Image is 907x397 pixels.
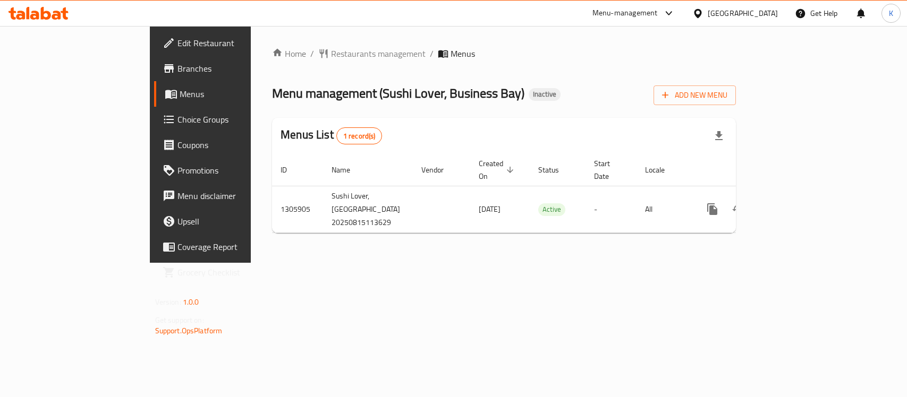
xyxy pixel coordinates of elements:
[479,157,517,183] span: Created On
[180,88,293,100] span: Menus
[479,202,501,216] span: [DATE]
[637,186,691,232] td: All
[538,203,565,215] span: Active
[708,7,778,19] div: [GEOGRAPHIC_DATA]
[654,85,736,105] button: Add New Menu
[281,127,382,144] h2: Menus List
[281,163,301,176] span: ID
[645,163,679,176] span: Locale
[594,157,624,183] span: Start Date
[310,47,314,60] li: /
[155,313,204,327] span: Get support on:
[706,123,732,149] div: Export file
[183,295,199,309] span: 1.0.0
[331,47,426,60] span: Restaurants management
[336,127,383,144] div: Total records count
[177,189,293,202] span: Menu disclaimer
[177,37,293,49] span: Edit Restaurant
[586,186,637,232] td: -
[177,266,293,279] span: Grocery Checklist
[154,260,301,285] a: Grocery Checklist
[889,7,893,19] span: K
[177,113,293,126] span: Choice Groups
[155,324,223,338] a: Support.OpsPlatform
[529,90,561,99] span: Inactive
[538,163,573,176] span: Status
[451,47,475,60] span: Menus
[154,209,301,234] a: Upsell
[154,30,301,56] a: Edit Restaurant
[154,234,301,260] a: Coverage Report
[177,62,293,75] span: Branches
[332,163,364,176] span: Name
[154,56,301,81] a: Branches
[337,131,382,141] span: 1 record(s)
[154,158,301,183] a: Promotions
[272,81,524,105] span: Menu management ( Sushi Lover, Business Bay )
[430,47,434,60] li: /
[154,107,301,132] a: Choice Groups
[154,81,301,107] a: Menus
[529,88,561,101] div: Inactive
[323,186,413,232] td: Sushi Lover, [GEOGRAPHIC_DATA] 20250815113629
[177,164,293,177] span: Promotions
[177,240,293,253] span: Coverage Report
[662,89,727,102] span: Add New Menu
[155,295,181,309] span: Version:
[177,215,293,228] span: Upsell
[154,183,301,209] a: Menu disclaimer
[272,154,810,233] table: enhanced table
[691,154,810,186] th: Actions
[272,47,736,60] nav: breadcrumb
[725,196,751,222] button: Change Status
[318,47,426,60] a: Restaurants management
[154,132,301,158] a: Coupons
[421,163,457,176] span: Vendor
[592,7,658,20] div: Menu-management
[700,196,725,222] button: more
[177,139,293,151] span: Coupons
